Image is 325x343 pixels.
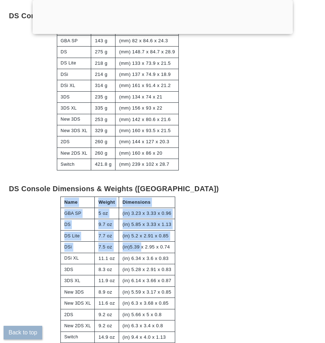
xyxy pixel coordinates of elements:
[60,253,95,264] td: DSi XL
[57,159,91,170] td: Switch
[57,69,91,80] td: DSi
[60,230,95,241] td: DS Lite
[91,35,115,46] td: 143 g
[115,58,179,69] td: (mm) 133 x 73.9 x 21.5
[60,309,95,320] td: 2DS
[115,114,179,125] td: (mm) 142 x 80.6 x 21.6
[95,332,119,343] td: 14.9 oz
[9,1,227,20] h2: DS Console Dimensions & Weights (Metric)
[60,242,95,253] td: DSi
[95,275,119,286] td: 11.9 oz
[95,197,119,208] td: Weight
[91,159,115,170] td: 421.8 g
[119,219,175,230] td: (in) 5.85 x 3.33 x 1.13
[119,208,175,219] td: (in) 3.23 x 3.33 x 0.96
[115,159,179,170] td: (mm) 239 x 102 x 28.7
[119,264,175,275] td: (in) 5.28 x 2.91 x 0.83
[60,208,95,219] td: GBA SP
[60,286,95,298] td: New 3DS
[60,320,95,332] td: New 2DS XL
[91,136,115,148] td: 260 g
[119,253,175,264] td: (in) 6.34 x 3.6 x 0.83
[115,47,179,58] td: (mm) 148.7 x 84.7 x 28.9
[119,230,175,241] td: (in) 5.2 x 2.91 x 0.85
[57,35,91,46] td: GBA SP
[119,332,175,343] td: (in) 9.4 x 4.0 x 1.13
[91,103,115,114] td: 335 g
[57,80,91,91] td: DSi XL
[115,148,179,159] td: (mm) 160 x 86 x 20
[119,320,175,332] td: (in) 6.3 x 3.4 x 0.8
[115,35,179,46] td: (mm) 82 x 84.6 x 24.3
[95,264,119,275] td: 8.3 oz
[91,125,115,136] td: 329 g
[4,326,42,339] button: Back to top
[115,136,179,148] td: (mm) 144 x 127 x 20.3
[95,208,119,219] td: 5 oz
[115,91,179,102] td: (mm) 134 x 74 x 21
[91,80,115,91] td: 314 g
[60,332,95,343] td: Switch
[115,125,179,136] td: (mm) 160 x 93.5 x 21.5
[119,275,175,286] td: (in) 6.14 x 3.66 x 0.87
[91,148,115,159] td: 260 g
[91,114,115,125] td: 253 g
[60,264,95,275] td: 3DS
[91,69,115,80] td: 214 g
[91,47,115,58] td: 275 g
[91,58,115,69] td: 218 g
[119,286,175,298] td: (in) 5.59 x 3.17 x 0.85
[95,286,119,298] td: 8.9 oz
[95,242,119,253] td: 7.5 oz
[95,230,119,241] td: 7.7 oz
[95,309,119,320] td: 9.2 oz
[57,125,91,136] td: New 3DS XL
[60,197,95,208] td: Name
[115,69,179,80] td: (mm) 137 x 74.9 x 18.9
[95,298,119,309] td: 11.6 oz
[57,114,91,125] td: New 3DS
[115,103,179,114] td: (mm) 156 x 93 x 22
[60,219,95,230] td: DS
[57,136,91,148] td: 2DS
[119,242,175,253] td: (in)5.39 x 2.95 x 0.74
[57,47,91,58] td: DS
[95,253,119,264] td: 11.1 oz
[9,174,227,193] h2: DS Console Dimensions & Weights ([GEOGRAPHIC_DATA])
[119,197,175,208] td: Dimensions
[91,91,115,102] td: 235 g
[57,58,91,69] td: DS Lite
[119,298,175,309] td: (in) 6.3 x 3.68 x 0.85
[60,298,95,309] td: New 3DS XL
[60,275,95,286] td: 3DS XL
[119,309,175,320] td: (in) 5.66 x 5 x 0.8
[57,91,91,102] td: 3DS
[115,80,179,91] td: (mm) 161 x 91.4 x 21.2
[95,320,119,332] td: 9.2 oz
[95,219,119,230] td: 9.7 oz
[57,148,91,159] td: New 2DS XL
[57,103,91,114] td: 3DS XL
